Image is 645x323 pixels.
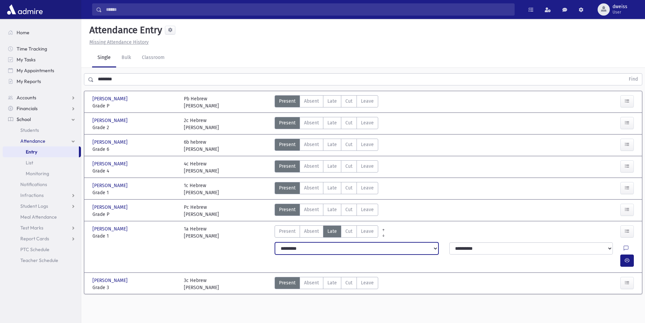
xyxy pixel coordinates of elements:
span: Absent [304,279,319,286]
span: Leave [361,279,374,286]
a: Monitoring [3,168,81,179]
input: Search [102,3,514,16]
div: AttTypes [275,139,378,153]
span: Present [279,206,296,213]
span: Absent [304,206,319,213]
span: Grade 1 [92,189,177,196]
button: Find [625,74,642,85]
span: [PERSON_NAME] [92,117,129,124]
span: [PERSON_NAME] [92,204,129,211]
span: Late [327,98,337,105]
span: Leave [361,184,374,191]
span: Grade 3 [92,284,177,291]
span: Late [327,206,337,213]
a: My Tasks [3,54,81,65]
span: Cut [345,279,352,286]
span: Teacher Schedule [20,257,58,263]
span: Leave [361,119,374,126]
span: My Appointments [17,67,54,74]
a: Single [92,48,116,67]
span: User [612,9,627,15]
span: Cut [345,119,352,126]
span: Attendance [20,138,45,144]
a: Financials [3,103,81,114]
span: [PERSON_NAME] [92,277,129,284]
a: School [3,114,81,125]
a: My Reports [3,76,81,87]
span: Cut [345,228,352,235]
span: Present [279,228,296,235]
span: Cut [345,141,352,148]
span: Grade 1 [92,233,177,240]
span: Absent [304,228,319,235]
span: Present [279,184,296,191]
a: My Appointments [3,65,81,76]
u: Missing Attendance History [89,39,149,45]
h5: Attendance Entry [87,24,162,36]
span: Accounts [17,95,36,101]
span: My Reports [17,78,41,84]
div: Pc Hebrew [PERSON_NAME] [184,204,219,218]
span: Meal Attendance [20,214,57,220]
a: Attendance [3,136,81,146]
span: Absent [304,184,319,191]
a: Report Cards [3,233,81,244]
span: Test Marks [20,225,43,231]
a: Students [3,125,81,136]
a: Student Logs [3,201,81,211]
div: AttTypes [275,225,378,240]
span: [PERSON_NAME] [92,225,129,233]
span: Absent [304,141,319,148]
span: Cut [345,184,352,191]
span: Leave [361,141,374,148]
span: Entry [26,149,37,155]
span: Time Tracking [17,46,47,52]
span: Infractions [20,192,44,198]
span: Absent [304,98,319,105]
span: [PERSON_NAME] [92,182,129,189]
span: Monitoring [26,170,49,177]
span: Grade 4 [92,167,177,175]
div: AttTypes [275,204,378,218]
div: AttTypes [275,95,378,109]
a: List [3,157,81,168]
div: AttTypes [275,160,378,175]
a: Classroom [136,48,170,67]
span: Present [279,98,296,105]
span: Grade 6 [92,146,177,153]
span: PTC Schedule [20,246,49,253]
span: Notifications [20,181,47,187]
a: Accounts [3,92,81,103]
div: Pb Hebrew [PERSON_NAME] [184,95,219,109]
a: Time Tracking [3,43,81,54]
span: Present [279,279,296,286]
div: 4c Hebrew [PERSON_NAME] [184,160,219,175]
span: Leave [361,206,374,213]
span: Absent [304,163,319,170]
span: [PERSON_NAME] [92,95,129,102]
span: [PERSON_NAME] [92,160,129,167]
span: Grade 2 [92,124,177,131]
a: Bulk [116,48,136,67]
span: Late [327,184,337,191]
a: Home [3,27,81,38]
span: dweiss [612,4,627,9]
span: My Tasks [17,57,36,63]
a: Test Marks [3,222,81,233]
img: AdmirePro [5,3,44,16]
span: Cut [345,163,352,170]
a: Entry [3,146,79,157]
a: PTC Schedule [3,244,81,255]
div: AttTypes [275,182,378,196]
span: Late [327,141,337,148]
span: Late [327,119,337,126]
span: Home [17,29,29,36]
span: Leave [361,98,374,105]
span: Absent [304,119,319,126]
span: Grade P [92,211,177,218]
span: Cut [345,206,352,213]
div: 3c Hebrew [PERSON_NAME] [184,277,219,291]
div: 2c Hebrew [PERSON_NAME] [184,117,219,131]
div: AttTypes [275,117,378,131]
span: Present [279,163,296,170]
